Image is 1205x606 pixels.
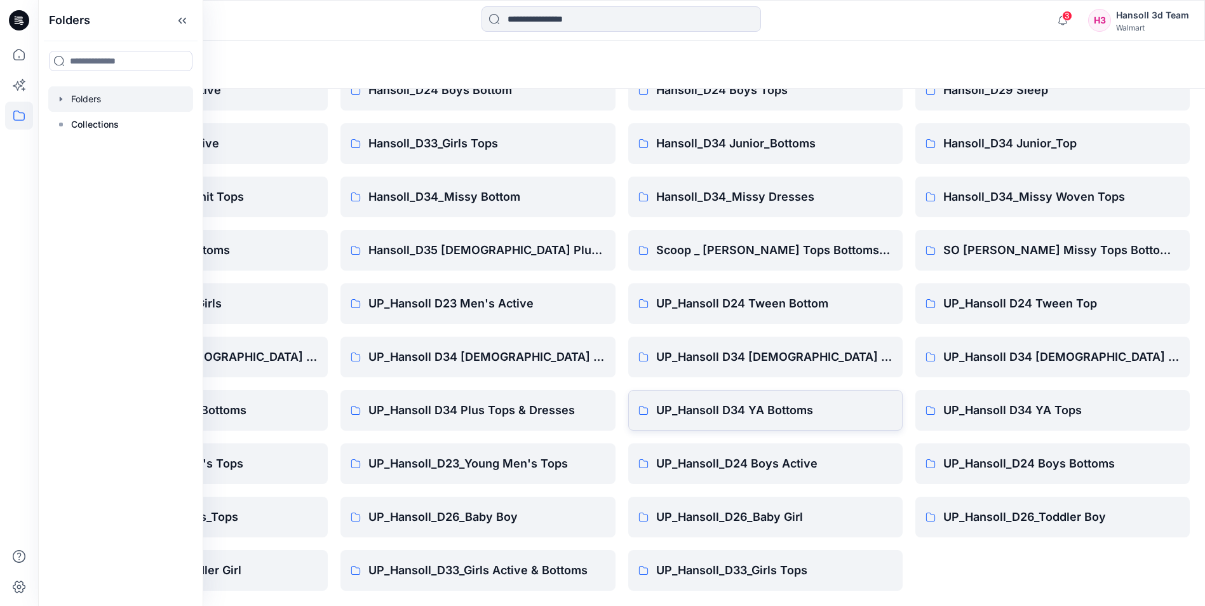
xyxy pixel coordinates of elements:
[368,562,605,579] p: UP_Hansoll_D33_Girls Active & Bottoms
[368,348,605,366] p: UP_Hansoll D34 [DEMOGRAPHIC_DATA] Bottoms
[943,455,1180,473] p: UP_Hansoll_D24 Boys Bottoms
[628,283,903,324] a: UP_Hansoll D24 Tween Bottom
[915,283,1190,324] a: UP_Hansoll D24 Tween Top
[340,390,615,431] a: UP_Hansoll D34 Plus Tops & Dresses
[368,135,605,152] p: Hansoll_D33_Girls Tops
[656,562,892,579] p: UP_Hansoll_D33_Girls Tops
[943,188,1180,206] p: Hansoll_D34_Missy Woven Tops
[368,295,605,313] p: UP_Hansoll D23 Men's Active
[368,455,605,473] p: UP_Hansoll_D23_Young Men's Tops
[943,348,1180,366] p: UP_Hansoll D34 [DEMOGRAPHIC_DATA] Knit Tops
[628,337,903,377] a: UP_Hansoll D34 [DEMOGRAPHIC_DATA] Dresses
[71,117,119,132] p: Collections
[915,70,1190,111] a: Hansoll_D29 Sleep
[656,348,892,366] p: UP_Hansoll D34 [DEMOGRAPHIC_DATA] Dresses
[656,455,892,473] p: UP_Hansoll_D24 Boys Active
[1116,23,1189,32] div: Walmart
[656,401,892,419] p: UP_Hansoll D34 YA Bottoms
[656,81,892,99] p: Hansoll_D24 Boys Tops
[340,443,615,484] a: UP_Hansoll_D23_Young Men's Tops
[628,123,903,164] a: Hansoll_D34 Junior_Bottoms
[943,241,1180,259] p: SO [PERSON_NAME] Missy Tops Bottoms Dresses
[368,241,605,259] p: Hansoll_D35 [DEMOGRAPHIC_DATA] Plus Top & Dresses
[915,497,1190,537] a: UP_Hansoll_D26_Toddler Boy
[656,188,892,206] p: Hansoll_D34_Missy Dresses
[340,230,615,271] a: Hansoll_D35 [DEMOGRAPHIC_DATA] Plus Top & Dresses
[656,508,892,526] p: UP_Hansoll_D26_Baby Girl
[915,390,1190,431] a: UP_Hansoll D34 YA Tops
[656,295,892,313] p: UP_Hansoll D24 Tween Bottom
[628,390,903,431] a: UP_Hansoll D34 YA Bottoms
[1062,11,1072,21] span: 3
[943,81,1180,99] p: Hansoll_D29 Sleep
[915,230,1190,271] a: SO [PERSON_NAME] Missy Tops Bottoms Dresses
[943,295,1180,313] p: UP_Hansoll D24 Tween Top
[1116,8,1189,23] div: Hansoll 3d Team
[340,550,615,591] a: UP_Hansoll_D33_Girls Active & Bottoms
[628,443,903,484] a: UP_Hansoll_D24 Boys Active
[915,443,1190,484] a: UP_Hansoll_D24 Boys Bottoms
[368,81,605,99] p: Hansoll_D24 Boys Bottom
[943,401,1180,419] p: UP_Hansoll D34 YA Tops
[915,337,1190,377] a: UP_Hansoll D34 [DEMOGRAPHIC_DATA] Knit Tops
[628,230,903,271] a: Scoop _ [PERSON_NAME] Tops Bottoms Dresses
[915,123,1190,164] a: Hansoll_D34 Junior_Top
[628,70,903,111] a: Hansoll_D24 Boys Tops
[368,508,605,526] p: UP_Hansoll_D26_Baby Boy
[943,508,1180,526] p: UP_Hansoll_D26_Toddler Boy
[628,550,903,591] a: UP_Hansoll_D33_Girls Tops
[340,283,615,324] a: UP_Hansoll D23 Men's Active
[1088,9,1111,32] div: H3
[943,135,1180,152] p: Hansoll_D34 Junior_Top
[915,177,1190,217] a: Hansoll_D34_Missy Woven Tops
[656,241,892,259] p: Scoop _ [PERSON_NAME] Tops Bottoms Dresses
[340,123,615,164] a: Hansoll_D33_Girls Tops
[340,70,615,111] a: Hansoll_D24 Boys Bottom
[340,337,615,377] a: UP_Hansoll D34 [DEMOGRAPHIC_DATA] Bottoms
[656,135,892,152] p: Hansoll_D34 Junior_Bottoms
[368,188,605,206] p: Hansoll_D34_Missy Bottom
[340,177,615,217] a: Hansoll_D34_Missy Bottom
[628,497,903,537] a: UP_Hansoll_D26_Baby Girl
[628,177,903,217] a: Hansoll_D34_Missy Dresses
[340,497,615,537] a: UP_Hansoll_D26_Baby Boy
[368,401,605,419] p: UP_Hansoll D34 Plus Tops & Dresses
